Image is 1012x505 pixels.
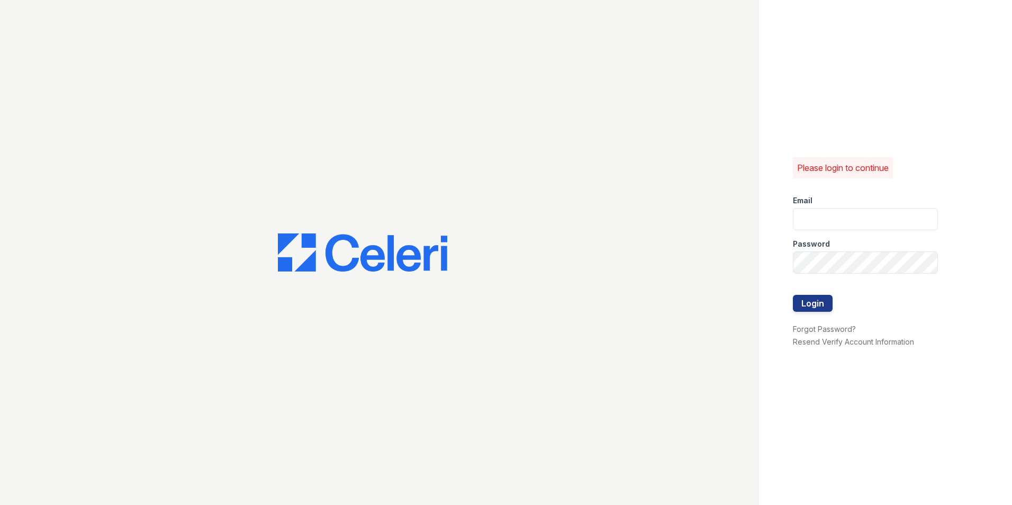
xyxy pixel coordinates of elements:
label: Email [793,195,812,206]
img: CE_Logo_Blue-a8612792a0a2168367f1c8372b55b34899dd931a85d93a1a3d3e32e68fde9ad4.png [278,233,447,272]
a: Resend Verify Account Information [793,337,914,346]
a: Forgot Password? [793,324,856,333]
button: Login [793,295,833,312]
label: Password [793,239,830,249]
p: Please login to continue [797,161,889,174]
